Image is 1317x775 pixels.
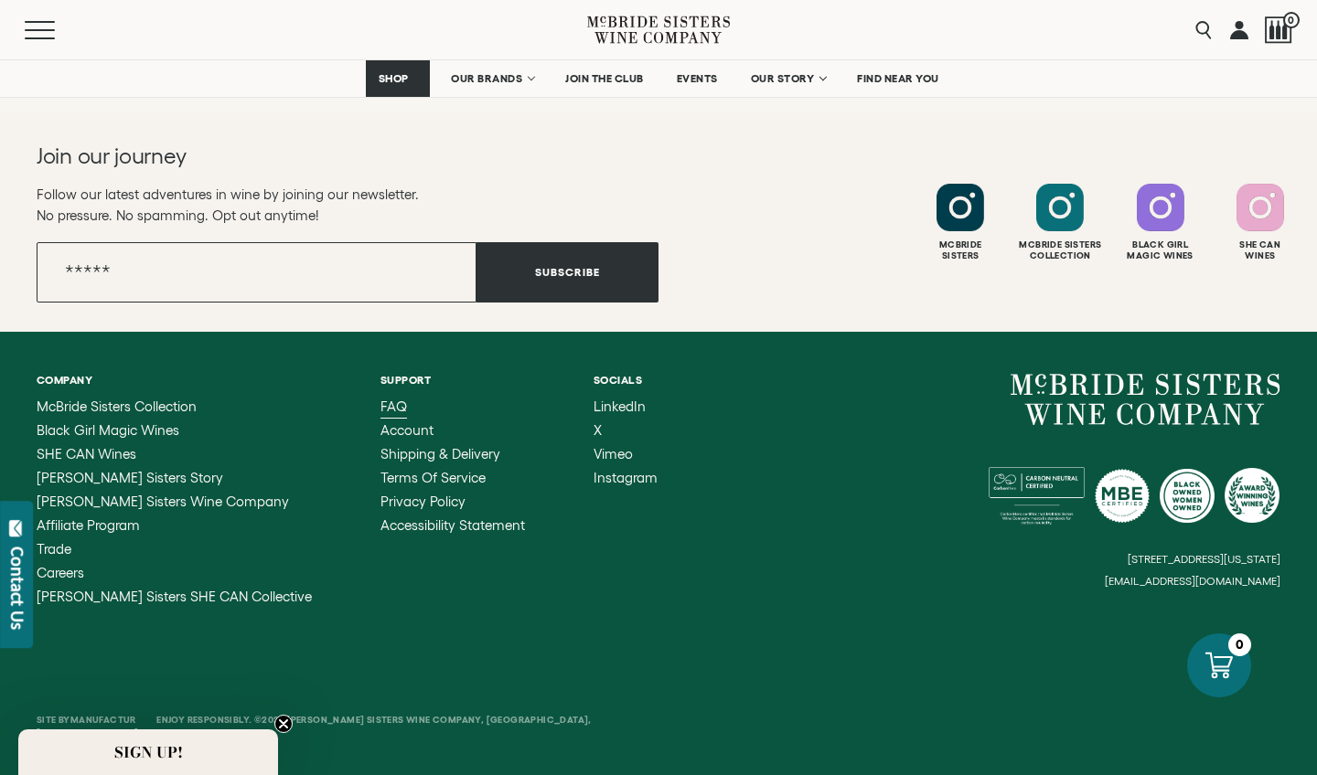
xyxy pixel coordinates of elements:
[1128,553,1280,565] small: [STREET_ADDRESS][US_STATE]
[37,447,312,462] a: SHE CAN Wines
[37,398,197,414] span: McBride Sisters Collection
[594,446,633,462] span: Vimeo
[18,729,278,775] div: SIGN UP!Close teaser
[37,565,84,580] span: Careers
[70,715,136,725] a: Manufactur
[1105,575,1280,588] small: [EMAIL_ADDRESS][DOMAIN_NAME]
[677,72,718,85] span: EVENTS
[37,422,179,438] span: Black Girl Magic Wines
[1012,184,1108,261] a: Follow McBride Sisters Collection on Instagram Mcbride SistersCollection
[594,398,646,414] span: LinkedIn
[37,494,312,509] a: McBride Sisters Wine Company
[274,715,293,733] button: Close teaser
[37,494,289,509] span: [PERSON_NAME] Sisters Wine Company
[25,21,91,39] button: Mobile Menu Trigger
[380,446,500,462] span: Shipping & Delivery
[1283,12,1300,28] span: 0
[380,494,525,509] a: Privacy Policy
[1011,374,1280,425] a: McBride Sisters Wine Company
[37,142,596,171] h2: Join our journey
[565,72,644,85] span: JOIN THE CLUB
[37,542,312,557] a: Trade
[37,566,312,580] a: Careers
[380,494,466,509] span: Privacy Policy
[380,399,525,414] a: FAQ
[37,446,136,462] span: SHE CAN Wines
[37,471,312,485] a: McBride Sisters Story
[594,423,658,438] a: X
[594,470,658,485] span: Instagram
[476,242,658,303] button: Subscribe
[1213,184,1308,261] a: Follow SHE CAN Wines on Instagram She CanWines
[37,517,140,533] span: Affiliate Program
[380,423,525,438] a: Account
[37,399,312,414] a: McBride Sisters Collection
[37,715,138,725] span: Site By
[366,60,430,97] a: SHOP
[751,72,815,85] span: OUR STORY
[37,518,312,533] a: Affiliate Program
[37,589,312,604] span: [PERSON_NAME] Sisters SHE CAN Collective
[380,470,486,485] span: Terms of Service
[1113,184,1208,261] a: Follow Black Girl Magic Wines on Instagram Black GirlMagic Wines
[380,518,525,533] a: Accessibility Statement
[665,60,730,97] a: EVENTS
[380,398,407,414] span: FAQ
[37,184,658,226] p: Follow our latest adventures in wine by joining our newsletter. No pressure. No spamming. Opt out...
[857,72,939,85] span: FIND NEAR YOU
[37,589,312,604] a: McBride Sisters SHE CAN Collective
[451,72,522,85] span: OUR BRANDS
[739,60,837,97] a: OUR STORY
[594,422,602,438] span: X
[380,447,525,462] a: Shipping & Delivery
[913,184,1008,261] a: Follow McBride Sisters on Instagram McbrideSisters
[37,470,223,485] span: [PERSON_NAME] Sisters Story
[380,517,525,533] span: Accessibility Statement
[553,60,656,97] a: JOIN THE CLUB
[439,60,544,97] a: OUR BRANDS
[380,422,434,438] span: Account
[594,471,658,485] a: Instagram
[594,447,658,462] a: Vimeo
[37,423,312,438] a: Black Girl Magic Wines
[1213,239,1308,261] div: She Can Wines
[1012,239,1108,261] div: Mcbride Sisters Collection
[114,741,183,763] span: SIGN UP!
[594,399,658,414] a: LinkedIn
[37,541,71,557] span: Trade
[1113,239,1208,261] div: Black Girl Magic Wines
[8,547,27,630] div: Contact Us
[380,471,525,485] a: Terms of Service
[845,60,951,97] a: FIND NEAR YOU
[37,242,476,303] input: Email
[37,715,592,738] span: Enjoy Responsibly. ©2025 [PERSON_NAME] Sisters Wine Company, [GEOGRAPHIC_DATA], [GEOGRAPHIC_DATA].
[378,72,409,85] span: SHOP
[913,239,1008,261] div: Mcbride Sisters
[1228,633,1251,656] div: 0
